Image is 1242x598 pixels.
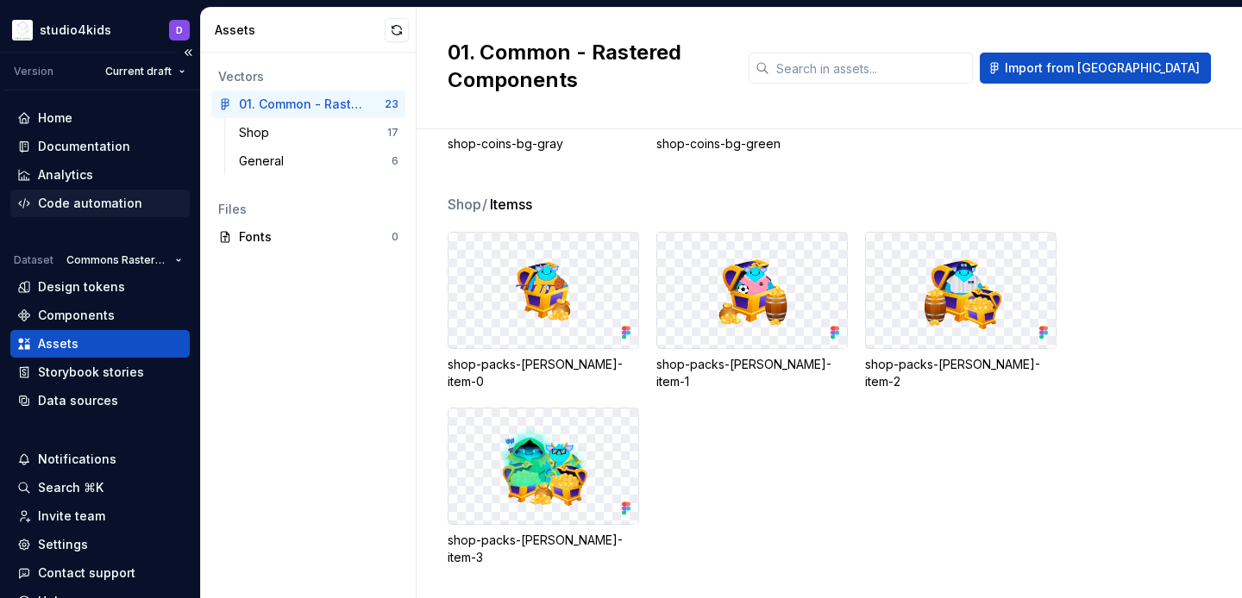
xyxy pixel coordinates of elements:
[232,119,405,146] a: Shop17
[656,135,848,153] div: shop-coins-bg-green
[14,253,53,267] div: Dataset
[490,194,532,215] span: Itemss
[211,90,405,118] a: 01. Common - Rastered Components23
[10,387,190,414] a: Data sources
[38,479,103,496] div: Search ⌘K
[12,20,33,40] img: f1dd3a2a-5342-4756-bcfa-e9eec4c7fc0d.png
[239,96,367,113] div: 01. Common - Rastered Components
[40,22,111,39] div: studio4kids
[38,307,115,324] div: Components
[10,161,190,189] a: Analytics
[218,68,398,85] div: Vectors
[176,40,200,65] button: Collapse sidebar
[66,253,168,267] span: Commons Rastered
[10,273,190,301] a: Design tokens
[448,356,639,390] div: shop-packs-[PERSON_NAME]-item-0
[448,194,488,215] span: Shop
[448,532,639,566] div: shop-packs-[PERSON_NAME]-item-3
[769,53,973,84] input: Search in assets...
[10,190,190,217] a: Code automation
[10,559,190,587] button: Contact support
[38,335,78,352] div: Assets
[14,65,53,78] div: Version
[38,392,118,409] div: Data sources
[239,153,291,170] div: General
[239,124,276,141] div: Shop
[239,228,392,246] div: Fonts
[482,196,487,213] span: /
[10,445,190,473] button: Notifications
[97,59,193,84] button: Current draft
[10,330,190,358] a: Assets
[10,502,190,530] a: Invite team
[656,356,848,390] div: shop-packs-[PERSON_NAME]-item-1
[38,364,144,381] div: Storybook stories
[448,39,728,94] h2: 01. Common - Rastered Components
[10,474,190,501] button: Search ⌘K
[10,531,190,558] a: Settings
[38,138,130,155] div: Documentation
[10,358,190,386] a: Storybook stories
[38,508,105,525] div: Invite team
[215,22,385,39] div: Assets
[392,154,398,168] div: 6
[3,11,197,48] button: studio4kidsD
[10,133,190,160] a: Documentation
[105,65,172,78] span: Current draft
[10,104,190,132] a: Home
[980,53,1211,84] button: Import from [GEOGRAPHIC_DATA]
[38,109,72,127] div: Home
[38,278,125,296] div: Design tokens
[211,223,405,251] a: Fonts0
[232,147,405,175] a: General6
[38,166,93,184] div: Analytics
[38,564,135,582] div: Contact support
[10,302,190,329] a: Components
[1005,59,1200,77] span: Import from [GEOGRAPHIC_DATA]
[38,195,142,212] div: Code automation
[448,135,639,153] div: shop-coins-bg-gray
[387,126,398,140] div: 17
[392,230,398,244] div: 0
[176,23,183,37] div: D
[59,248,190,272] button: Commons Rastered
[38,451,116,468] div: Notifications
[218,201,398,218] div: Files
[38,536,88,553] div: Settings
[385,97,398,111] div: 23
[865,356,1057,390] div: shop-packs-[PERSON_NAME]-item-2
